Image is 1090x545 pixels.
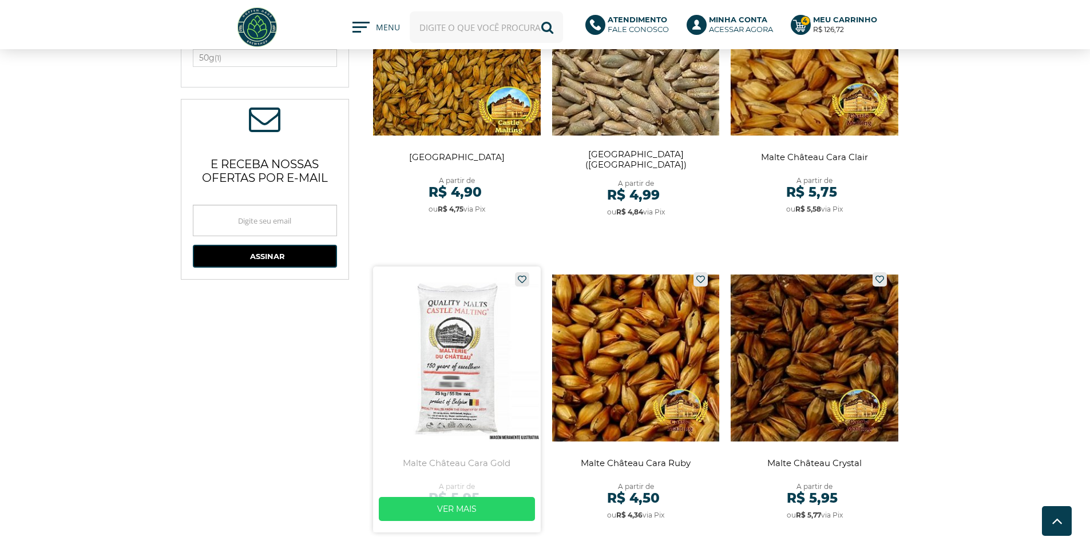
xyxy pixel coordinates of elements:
span: ASSINE NOSSA NEWSLETTER [249,111,280,132]
span: MENU [376,22,398,39]
a: Ver mais [379,497,535,521]
input: Digite o que você procura [410,11,563,43]
a: AtendimentoFale conosco [585,15,675,40]
img: Hopfen Haus BrewShop [236,6,279,49]
strong: 4 [800,16,810,26]
p: Fale conosco [608,15,669,34]
a: Malte Château Cara Ruby [552,266,720,532]
a: Malte Château Crystal [731,266,898,532]
b: Atendimento [608,15,667,24]
button: MENU [352,22,398,33]
button: Assinar [193,245,337,268]
a: Minha ContaAcessar agora [687,15,779,40]
button: Buscar [532,11,563,43]
p: Acessar agora [709,15,773,34]
p: e receba nossas ofertas por e-mail [193,143,337,193]
a: 50g(1) [193,50,336,66]
strong: R$ 126,72 [813,25,844,34]
label: 50g [193,50,336,66]
small: (1) [215,54,221,62]
input: Digite seu email [193,205,337,236]
b: Minha Conta [709,15,767,24]
b: Meu Carrinho [813,15,877,24]
a: Malte Château Cara Gold [373,266,541,532]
